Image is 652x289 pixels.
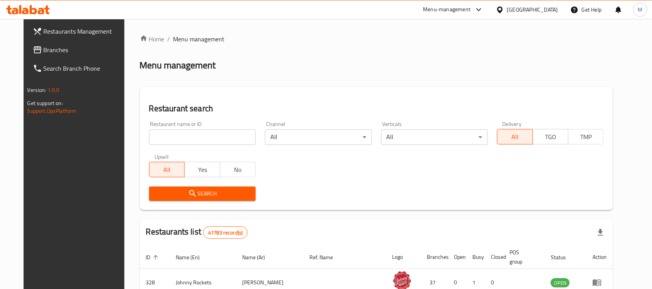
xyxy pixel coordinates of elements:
button: Yes [184,162,220,177]
span: POS group [510,248,536,266]
th: Closed [485,245,504,269]
label: Delivery [503,121,522,127]
h2: Restaurants list [146,226,248,239]
th: Open [448,245,467,269]
span: Yes [188,164,217,175]
th: Branches [421,245,448,269]
th: Action [586,245,613,269]
button: All [149,162,185,177]
th: Logo [386,245,421,269]
span: 1.0.0 [48,85,59,95]
span: Branches [44,45,126,54]
span: Search [155,189,250,199]
span: All [153,164,182,175]
button: Search [149,187,256,201]
label: Upsell [155,154,169,160]
div: [GEOGRAPHIC_DATA] [507,5,558,14]
div: Menu [593,278,607,287]
span: OPEN [551,279,570,287]
span: Get support on: [27,98,63,108]
span: Search Branch Phone [44,64,126,73]
a: Support.OpsPlatform [27,106,76,116]
span: Menu management [173,34,225,44]
span: Ref. Name [309,253,343,262]
span: M [638,5,643,14]
span: Name (Ar) [242,253,275,262]
div: All [265,129,372,145]
a: Search Branch Phone [27,59,132,78]
span: ID [146,253,161,262]
span: Restaurants Management [44,27,126,36]
span: TGO [536,131,565,143]
a: Restaurants Management [27,22,132,41]
a: Home [140,34,165,44]
span: All [501,131,530,143]
span: 41783 record(s) [204,229,247,236]
div: Total records count [203,226,248,239]
span: Status [551,253,576,262]
div: Menu-management [423,5,471,14]
div: All [381,129,488,145]
button: TGO [533,129,569,144]
span: Version: [27,85,46,95]
span: TMP [572,131,601,143]
nav: breadcrumb [140,34,613,44]
div: Export file [591,223,610,242]
th: Busy [467,245,485,269]
button: TMP [568,129,604,144]
span: Name (En) [176,253,210,262]
span: No [223,164,253,175]
li: / [168,34,170,44]
a: Branches [27,41,132,59]
h2: Menu management [140,59,216,71]
button: All [497,129,533,144]
input: Search for restaurant name or ID.. [149,129,256,145]
button: No [220,162,256,177]
h2: Restaurant search [149,103,604,114]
